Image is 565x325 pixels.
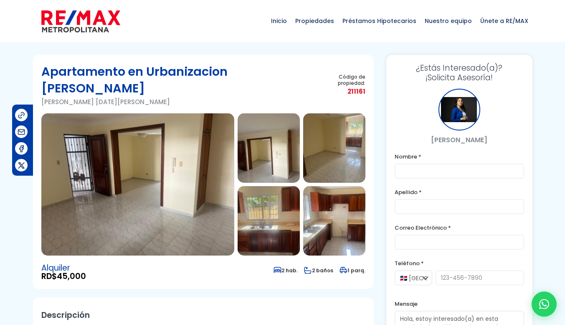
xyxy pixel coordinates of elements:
span: 211161 [314,86,365,97]
h1: Apartamento en Urbanizacion [PERSON_NAME] [41,63,314,97]
span: 2 baños [304,267,333,274]
img: Apartamento en Urbanizacion Fernández [41,113,234,256]
img: Apartamento en Urbanizacion Fernández [238,113,300,183]
p: [PERSON_NAME] [DATE][PERSON_NAME] [41,97,314,107]
img: remax-metropolitana-logo [41,9,120,34]
img: Compartir [17,161,26,170]
label: Teléfono * [395,258,524,269]
span: Código de propiedad: [314,74,365,86]
img: Compartir [17,111,26,120]
span: Alquiler [41,264,86,272]
img: Compartir [17,144,26,153]
span: 1 parq. [340,267,365,274]
img: Apartamento en Urbanizacion Fernández [303,186,365,256]
span: Nuestro equipo [421,8,476,33]
label: Mensaje [395,299,524,309]
div: Arisleidy Santos [438,89,480,131]
span: RD$ [41,272,86,281]
span: Propiedades [291,8,338,33]
input: 123-456-7890 [436,270,524,285]
span: Préstamos Hipotecarios [338,8,421,33]
span: 2 hab. [274,267,298,274]
label: Apellido * [395,187,524,197]
span: 45,000 [57,271,86,282]
span: ¿Estás Interesado(a)? [395,63,524,73]
h3: ¡Solicita Asesoría! [395,63,524,82]
img: Apartamento en Urbanizacion Fernández [238,186,300,256]
h2: Descripción [41,306,365,325]
img: Compartir [17,128,26,136]
span: Inicio [267,8,291,33]
span: Únete a RE/MAX [476,8,532,33]
label: Nombre * [395,151,524,162]
label: Correo Electrónico * [395,223,524,233]
p: [PERSON_NAME] [395,135,524,145]
img: Apartamento en Urbanizacion Fernández [303,113,365,183]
